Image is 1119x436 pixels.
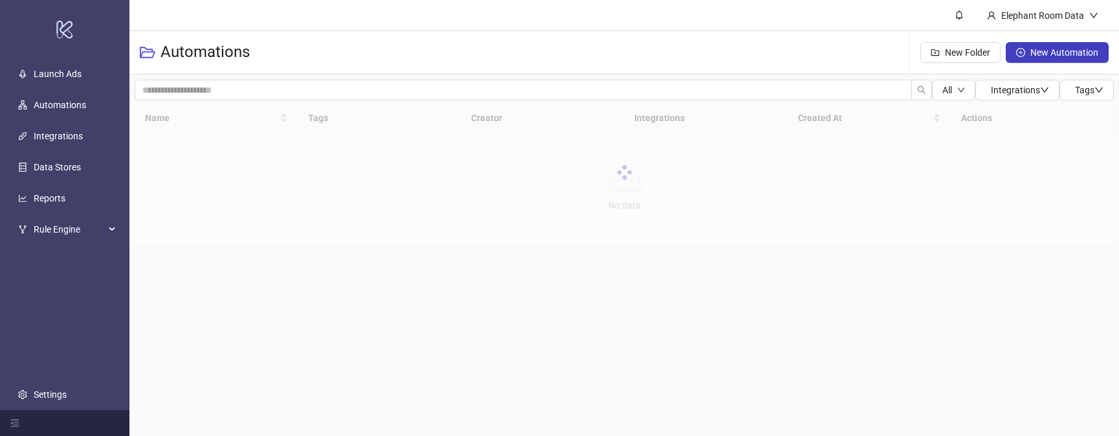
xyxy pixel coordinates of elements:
[975,80,1059,100] button: Integrationsdown
[34,100,86,110] a: Automations
[1016,48,1025,57] span: plus-circle
[1089,11,1098,20] span: down
[34,162,81,172] a: Data Stores
[957,86,965,94] span: down
[34,69,82,79] a: Launch Ads
[942,85,952,95] span: All
[1059,80,1114,100] button: Tagsdown
[955,10,964,19] span: bell
[1094,86,1103,95] span: down
[161,42,250,63] h3: Automations
[991,85,1049,95] span: Integrations
[34,193,65,203] a: Reports
[34,216,105,242] span: Rule Engine
[10,419,19,428] span: menu-fold
[34,389,67,400] a: Settings
[931,48,940,57] span: folder-add
[1040,86,1049,95] span: down
[1030,47,1098,58] span: New Automation
[140,45,155,60] span: folder-open
[932,80,975,100] button: Alldown
[1006,42,1109,63] button: New Automation
[996,8,1089,23] div: Elephant Room Data
[945,47,990,58] span: New Folder
[1075,85,1103,95] span: Tags
[18,225,27,234] span: fork
[987,11,996,20] span: user
[917,86,926,95] span: search
[920,42,1001,63] button: New Folder
[34,131,83,141] a: Integrations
